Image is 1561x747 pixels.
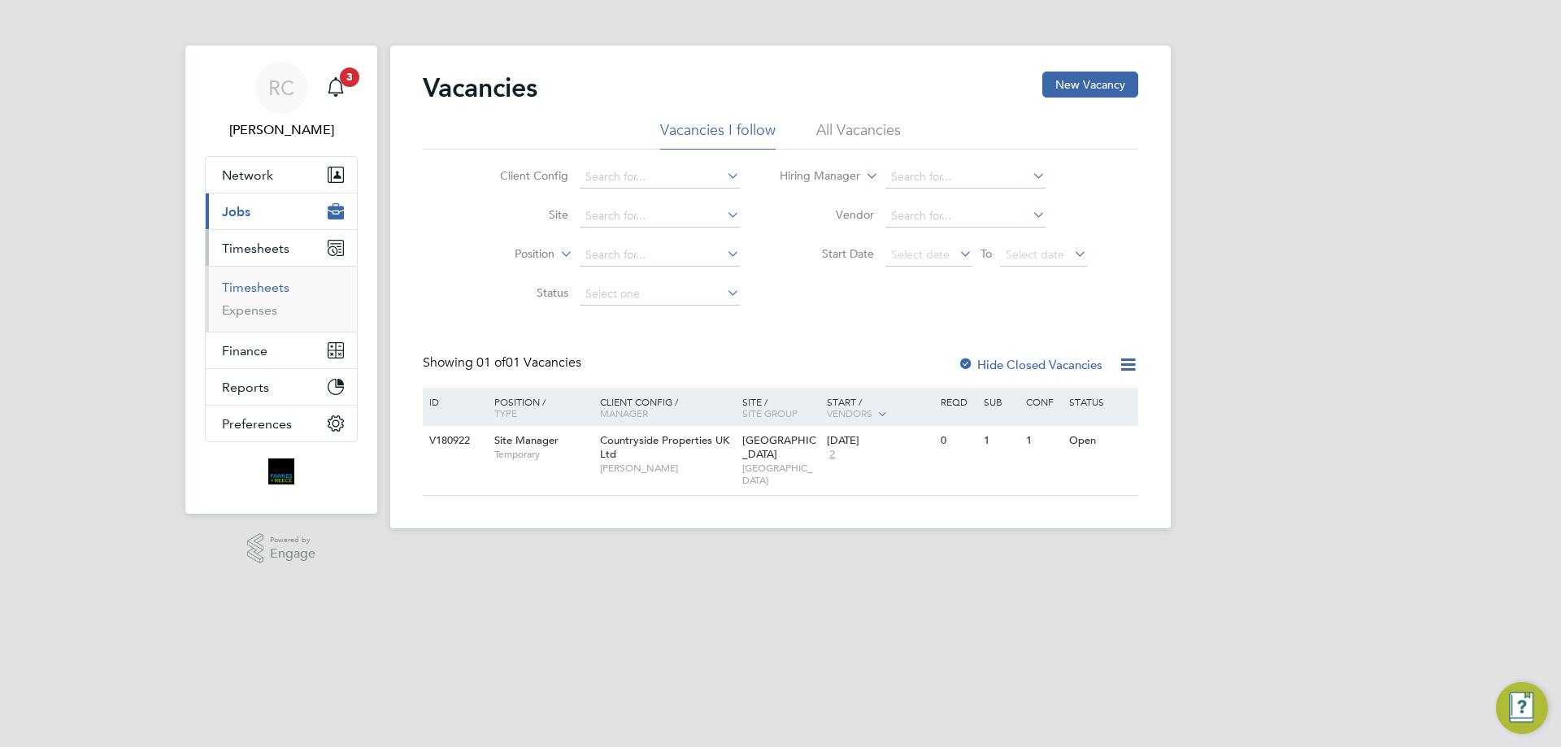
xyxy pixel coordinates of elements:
[1022,388,1064,415] div: Conf
[1006,247,1064,262] span: Select date
[206,193,357,229] button: Jobs
[494,406,517,419] span: Type
[222,204,250,219] span: Jobs
[206,266,357,332] div: Timesheets
[206,332,357,368] button: Finance
[222,302,277,318] a: Expenses
[222,343,267,358] span: Finance
[937,426,979,456] div: 0
[660,120,776,150] li: Vacancies I follow
[742,406,798,419] span: Site Group
[885,166,1046,189] input: Search for...
[423,72,537,104] h2: Vacancies
[206,369,357,405] button: Reports
[461,246,554,263] label: Position
[205,458,358,484] a: Go to home page
[596,388,738,427] div: Client Config /
[580,205,740,228] input: Search for...
[580,283,740,306] input: Select one
[205,120,358,140] span: Robyn Clarke
[827,434,933,448] div: [DATE]
[600,462,734,475] span: [PERSON_NAME]
[222,380,269,395] span: Reports
[206,157,357,193] button: Network
[827,406,872,419] span: Vendors
[1496,682,1548,734] button: Engage Resource Center
[780,246,874,261] label: Start Date
[494,433,559,447] span: Site Manager
[222,241,289,256] span: Timesheets
[742,433,816,461] span: [GEOGRAPHIC_DATA]
[976,243,997,264] span: To
[206,230,357,266] button: Timesheets
[222,280,289,295] a: Timesheets
[580,244,740,267] input: Search for...
[780,207,874,222] label: Vendor
[205,62,358,140] a: RC[PERSON_NAME]
[937,388,979,415] div: Reqd
[738,388,824,427] div: Site /
[270,533,315,547] span: Powered by
[268,77,294,98] span: RC
[247,533,316,564] a: Powered byEngage
[268,458,294,484] img: bromak-logo-retina.png
[600,406,648,419] span: Manager
[185,46,377,514] nav: Main navigation
[425,388,482,415] div: ID
[1065,426,1136,456] div: Open
[476,354,581,371] span: 01 Vacancies
[1022,426,1064,456] div: 1
[958,357,1102,372] label: Hide Closed Vacancies
[222,167,273,183] span: Network
[206,406,357,441] button: Preferences
[1065,388,1136,415] div: Status
[1042,72,1138,98] button: New Vacancy
[494,448,592,461] span: Temporary
[475,207,568,222] label: Site
[423,354,585,371] div: Showing
[600,433,729,461] span: Countryside Properties UK Ltd
[816,120,901,150] li: All Vacancies
[270,547,315,561] span: Engage
[475,285,568,300] label: Status
[320,62,352,114] a: 3
[340,67,359,87] span: 3
[742,462,820,487] span: [GEOGRAPHIC_DATA]
[482,388,596,427] div: Position /
[823,388,937,428] div: Start /
[425,426,482,456] div: V180922
[580,166,740,189] input: Search for...
[767,168,860,185] label: Hiring Manager
[980,388,1022,415] div: Sub
[222,416,292,432] span: Preferences
[980,426,1022,456] div: 1
[885,205,1046,228] input: Search for...
[476,354,506,371] span: 01 of
[827,448,837,462] span: 2
[891,247,950,262] span: Select date
[475,168,568,183] label: Client Config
